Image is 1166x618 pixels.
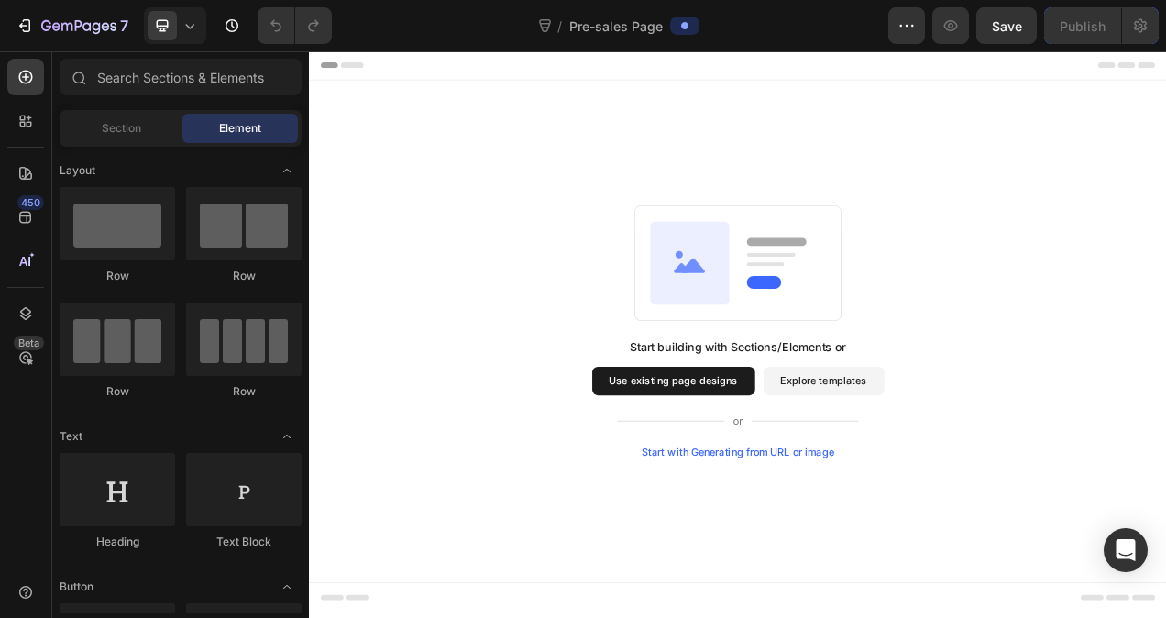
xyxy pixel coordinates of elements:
div: Beta [14,336,44,350]
div: Start with Generating from URL or image [427,508,674,523]
div: Undo/Redo [258,7,332,44]
div: Open Intercom Messenger [1104,528,1148,572]
iframe: Design area [309,51,1166,618]
input: Search Sections & Elements [60,59,302,95]
button: 7 [7,7,137,44]
div: Row [186,383,302,400]
div: Start building with Sections/Elements or [412,369,689,391]
div: Text Block [186,534,302,550]
span: Toggle open [272,572,302,601]
div: 450 [17,195,44,210]
span: Section [102,120,141,137]
div: Heading [60,534,175,550]
span: Pre-sales Page [569,17,663,36]
button: Use existing page designs [363,405,572,442]
button: Explore templates [583,405,738,442]
span: / [557,17,562,36]
span: Toggle open [272,422,302,451]
div: Row [60,268,175,284]
button: Publish [1044,7,1121,44]
span: Text [60,428,82,445]
span: Toggle open [272,156,302,185]
p: 7 [120,15,128,37]
span: Button [60,579,93,595]
span: Save [992,18,1022,34]
div: Publish [1060,17,1105,36]
span: Layout [60,162,95,179]
button: Save [976,7,1037,44]
div: Row [60,383,175,400]
div: Row [186,268,302,284]
span: Element [219,120,261,137]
